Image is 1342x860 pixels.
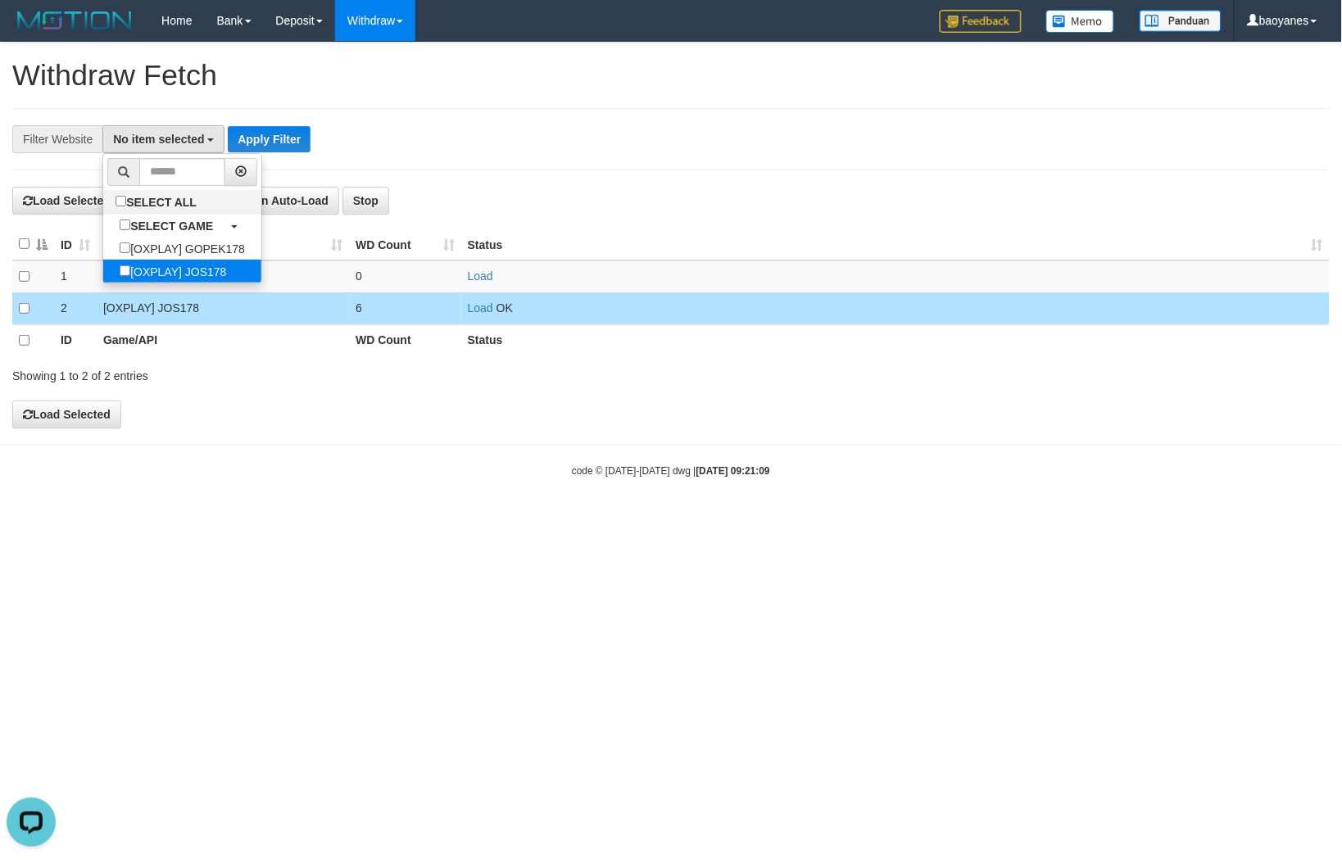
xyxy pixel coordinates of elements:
th: Status: activate to sort column ascending [461,229,1330,260]
label: [OXPLAY] JOS178 [103,260,243,283]
div: Showing 1 to 2 of 2 entries [12,361,547,384]
a: Load [468,269,493,283]
label: [OXPLAY] GOPEK178 [103,237,261,260]
b: SELECT GAME [130,220,213,233]
img: Feedback.jpg [940,10,1022,33]
th: Game/API [97,324,349,355]
th: ID [54,324,97,355]
span: 0 [356,269,362,283]
th: WD Count: activate to sort column ascending [349,229,461,260]
small: code © [DATE]-[DATE] dwg | [572,465,770,477]
img: Button%20Memo.svg [1046,10,1115,33]
button: Stop [342,187,389,215]
td: 1 [54,260,97,292]
span: 6 [356,301,362,315]
th: Game/API: activate to sort column ascending [97,229,349,260]
strong: [DATE] 09:21:09 [696,465,770,477]
input: SELECT ALL [116,196,126,206]
img: panduan.png [1140,10,1222,32]
td: [OXPLAY] GOPEK178 [97,260,349,292]
td: 2 [54,292,97,324]
button: No item selected [102,125,224,153]
button: Load Selected [12,187,121,215]
span: OK [496,301,513,315]
button: Open LiveChat chat widget [7,7,56,56]
button: Apply Filter [228,126,311,152]
th: ID: activate to sort column ascending [54,229,97,260]
button: Load Selected [12,401,121,428]
img: MOTION_logo.png [12,8,137,33]
input: [OXPLAY] GOPEK178 [120,242,130,253]
div: Filter Website [12,125,102,153]
a: Load [468,301,493,315]
button: Run Auto-Load [226,187,340,215]
td: [OXPLAY] JOS178 [97,292,349,324]
th: WD Count [349,324,461,355]
h1: Withdraw Fetch [12,59,1330,92]
a: SELECT GAME [103,214,261,237]
th: Status [461,324,1330,355]
input: SELECT GAME [120,220,130,230]
span: No item selected [113,133,204,146]
input: [OXPLAY] JOS178 [120,265,130,276]
label: SELECT ALL [103,190,213,213]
